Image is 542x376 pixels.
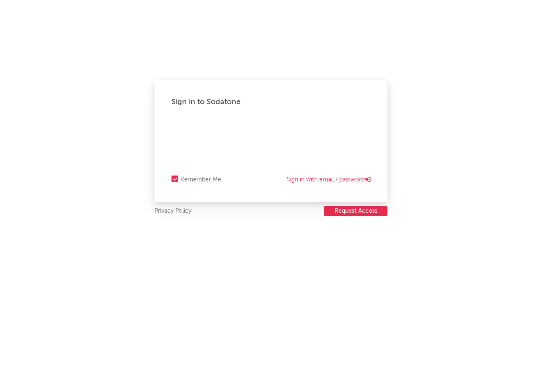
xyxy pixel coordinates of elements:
a: Sign in with email / password [287,175,371,185]
div: Sign in to Sodatone [171,97,371,107]
button: Request Access [324,206,387,216]
div: Remember Me [180,175,221,185]
a: Privacy Policy [155,206,191,217]
a: Request Access [324,206,387,217]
